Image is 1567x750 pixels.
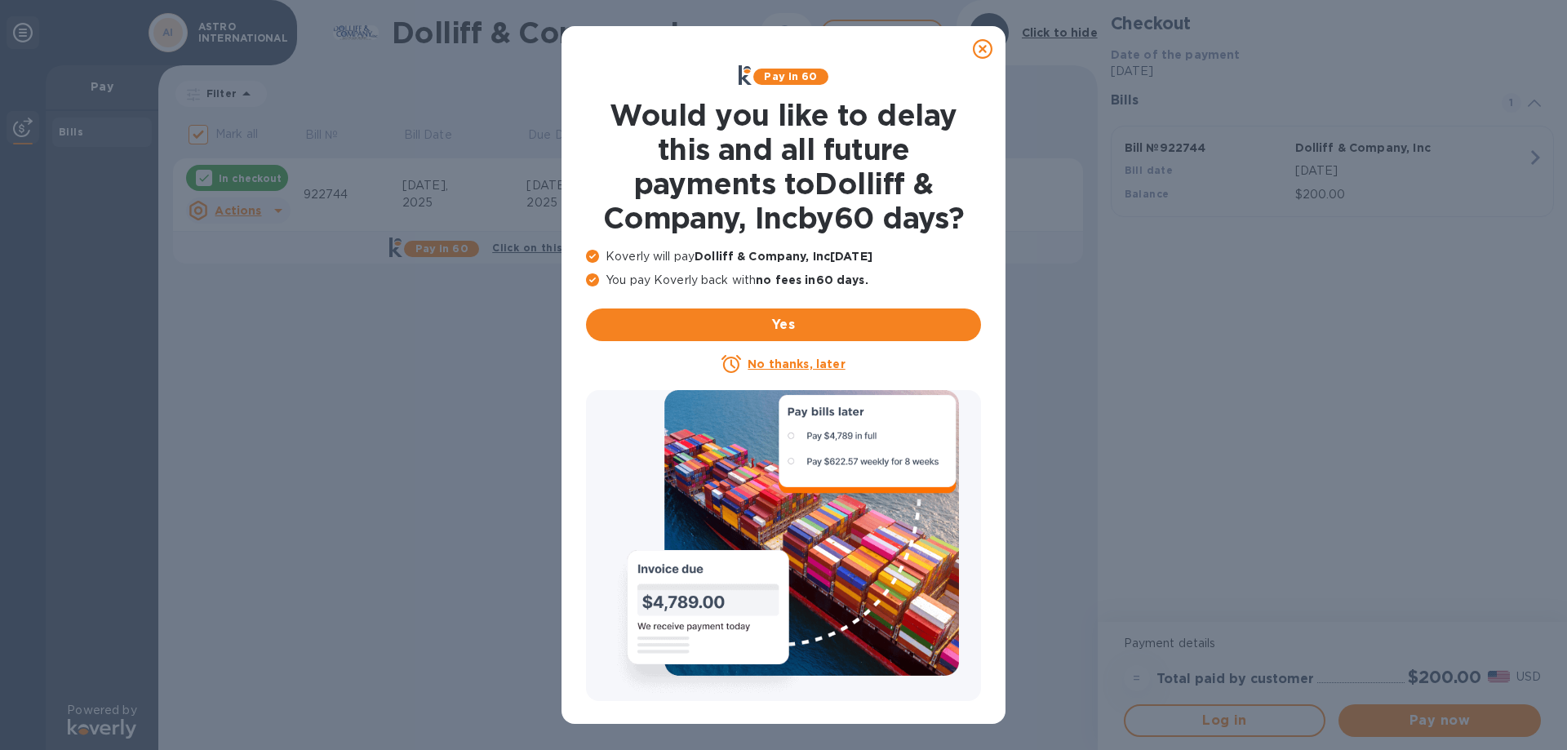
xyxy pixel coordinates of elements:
b: Pay in 60 [764,70,817,82]
b: no fees in 60 days . [756,273,868,286]
p: Koverly will pay [586,248,981,265]
u: No thanks, later [748,357,845,371]
b: Dolliff & Company, Inc [DATE] [695,250,872,263]
h1: Would you like to delay this and all future payments to Dolliff & Company, Inc by 60 days ? [586,98,981,235]
span: Yes [599,315,968,335]
p: You pay Koverly back with [586,272,981,289]
button: Yes [586,308,981,341]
